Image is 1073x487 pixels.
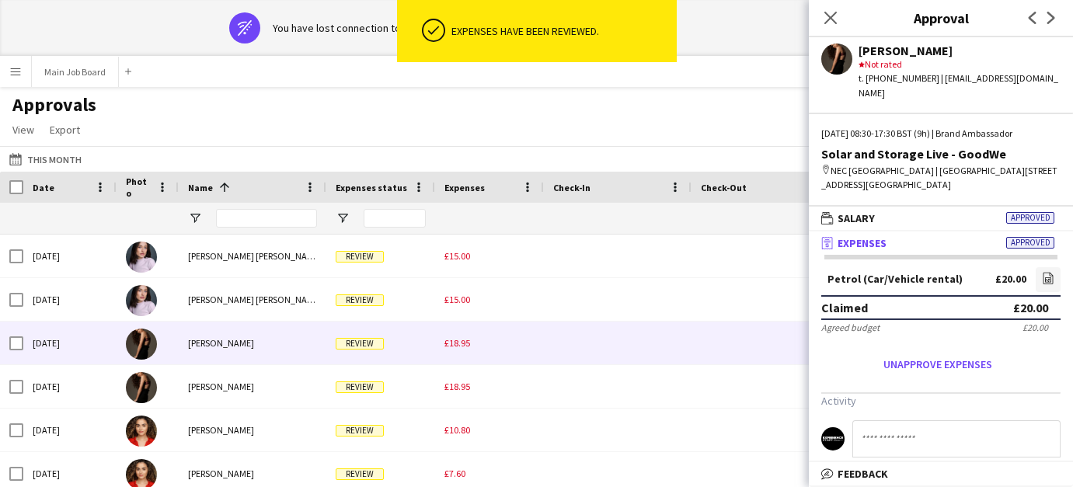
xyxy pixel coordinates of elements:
span: Review [336,381,384,393]
a: Export [44,120,86,140]
div: [PERSON_NAME] [179,409,326,451]
img: Jessica Murphy [126,329,157,360]
div: t. [PHONE_NUMBER] | [EMAIL_ADDRESS][DOMAIN_NAME] [859,71,1061,99]
span: Review [336,294,384,306]
span: Check-In [553,182,590,193]
input: Expenses status Filter Input [364,209,426,228]
div: £20.00 [1013,300,1048,315]
mat-expansion-panel-header: Feedback [809,462,1073,485]
div: [DATE] 08:30-17:30 BST (9h) | Brand Ambassador [821,127,1061,141]
span: Date [33,182,54,193]
img: Ella Taylor Bliss [126,242,157,273]
mat-expansion-panel-header: SalaryApproved [809,207,1073,230]
div: Claimed [821,300,868,315]
div: [DATE] [23,235,117,277]
span: Photo [126,176,151,199]
div: [DATE] [23,278,117,321]
span: Review [336,251,384,263]
span: £10.80 [444,424,470,436]
div: Expenses have been reviewed. [451,24,671,38]
div: Solar and Storage Live - GoodWe [821,147,1061,161]
button: Main Job Board [32,57,119,87]
button: Unapprove expenses [821,352,1054,377]
div: Not rated [859,57,1061,71]
span: Name [188,182,213,193]
div: [DATE] [23,322,117,364]
span: Export [50,123,80,137]
span: Check-Out [701,182,747,193]
span: £7.60 [444,468,465,479]
img: Ella Taylor Bliss [126,285,157,316]
span: Expenses [444,182,485,193]
h3: Activity [821,394,1061,408]
span: £15.00 [444,294,470,305]
span: Review [336,468,384,480]
div: Petrol (Car/Vehicle rental) [827,273,963,285]
button: Open Filter Menu [336,211,350,225]
span: Expenses [838,236,887,250]
div: [DATE] [23,365,117,408]
div: [PERSON_NAME] [179,322,326,364]
span: £18.95 [444,381,470,392]
span: Approved [1006,212,1054,224]
a: View [6,120,40,140]
div: [PERSON_NAME] [PERSON_NAME] [179,235,326,277]
div: £20.00 [1022,322,1048,333]
span: Expenses status [336,182,407,193]
mat-expansion-panel-header: ExpensesApproved [809,231,1073,255]
div: [PERSON_NAME] [179,365,326,408]
h3: Approval [809,8,1073,28]
button: Open Filter Menu [188,211,202,225]
span: Feedback [838,467,888,481]
span: Review [336,425,384,437]
img: Joana Bejinha [126,416,157,447]
div: You have lost connection to the internet. The platform is offline. [273,21,566,35]
div: [PERSON_NAME] [859,43,1061,57]
div: [DATE] [23,409,117,451]
input: Name Filter Input [216,209,317,228]
span: View [12,123,34,137]
span: Salary [838,211,875,225]
div: NEC [GEOGRAPHIC_DATA] | [GEOGRAPHIC_DATA][STREET_ADDRESS][GEOGRAPHIC_DATA] [821,164,1061,192]
img: Jessica Murphy [126,372,157,403]
div: £20.00 [995,273,1026,285]
span: Approved [1006,237,1054,249]
div: [PERSON_NAME] [PERSON_NAME] [179,278,326,321]
span: £18.95 [444,337,470,349]
button: This Month [6,150,85,169]
div: Agreed budget [821,322,880,333]
span: Review [336,338,384,350]
span: £15.00 [444,250,470,262]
